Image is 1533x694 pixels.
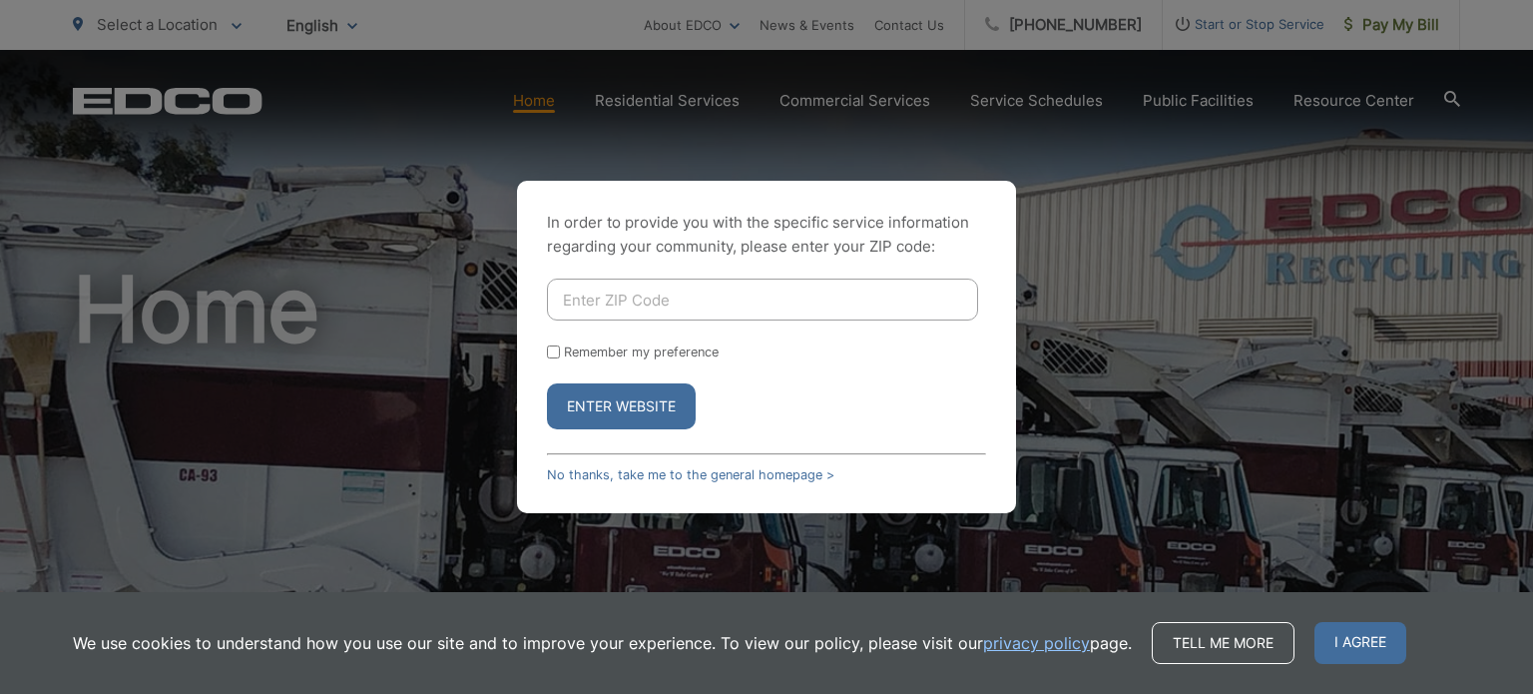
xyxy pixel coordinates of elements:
[547,211,986,259] p: In order to provide you with the specific service information regarding your community, please en...
[983,631,1090,655] a: privacy policy
[547,467,834,482] a: No thanks, take me to the general homepage >
[1152,622,1294,664] a: Tell me more
[1314,622,1406,664] span: I agree
[547,383,696,429] button: Enter Website
[564,345,719,359] label: Remember my preference
[73,631,1132,655] p: We use cookies to understand how you use our site and to improve your experience. To view our pol...
[547,279,978,321] input: Enter ZIP Code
